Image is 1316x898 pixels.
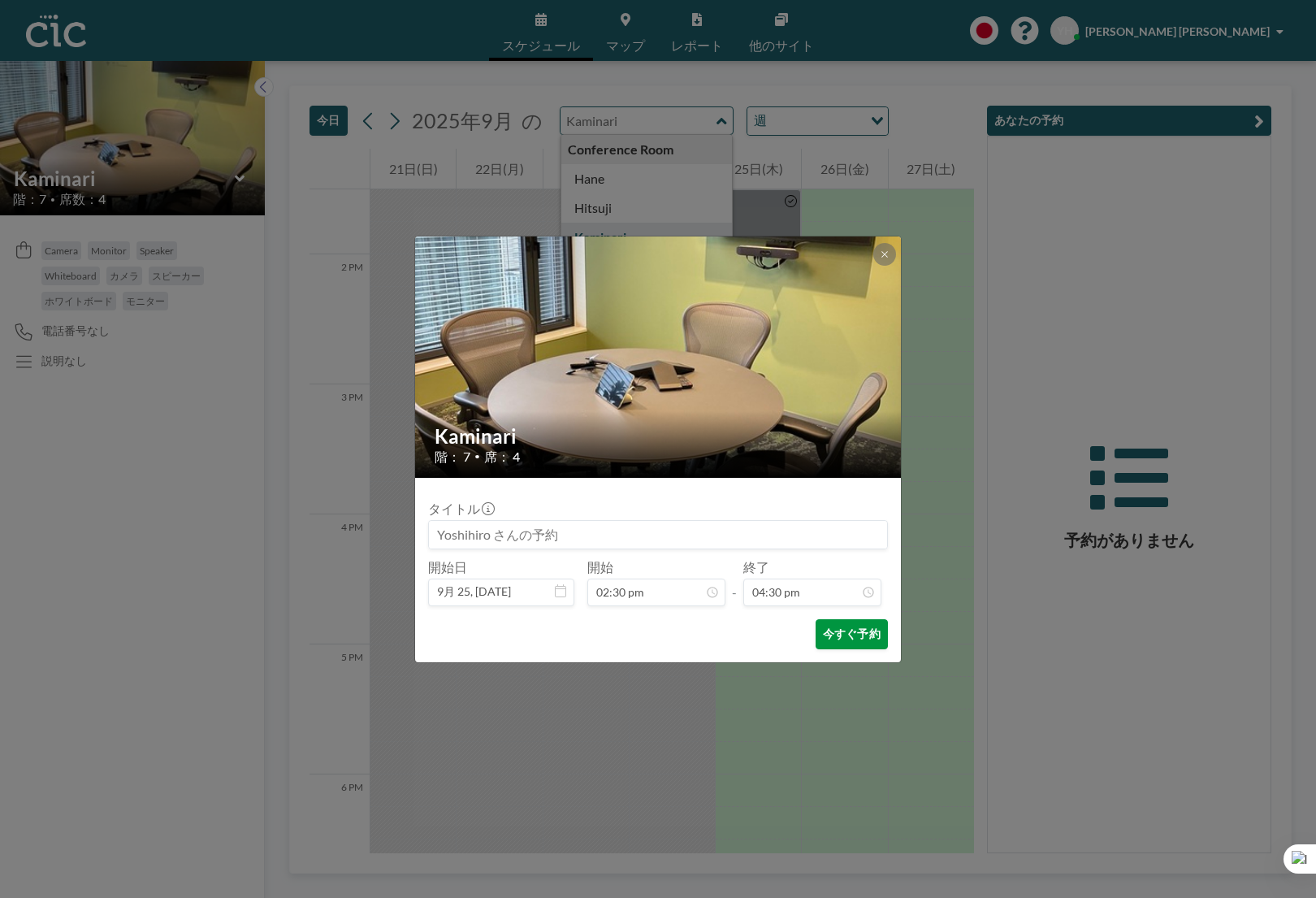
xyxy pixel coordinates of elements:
span: - [732,565,737,601]
span: • [474,450,480,462]
button: 今すぐ予約 [816,619,888,649]
label: 開始日 [428,559,467,575]
span: 席： 4 [484,449,520,465]
input: Yoshihiro さんの予約 [429,521,887,549]
img: 537.jpeg [415,32,903,682]
span: 階： 7 [435,449,470,465]
label: 開始 [587,559,613,575]
h2: Kaminari [435,424,883,449]
label: 終了 [743,559,769,575]
label: タイトル [428,501,493,517]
